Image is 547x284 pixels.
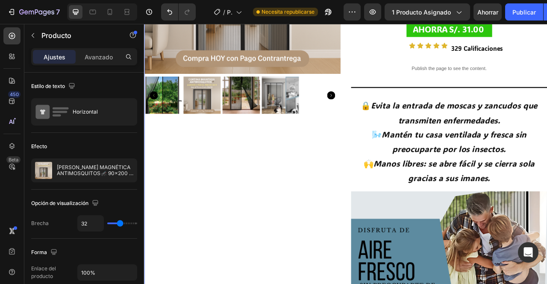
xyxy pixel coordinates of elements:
[41,31,71,40] font: Producto
[391,24,512,38] p: 329 Calificaciones
[292,171,497,202] i: Manos libres: se abre fácil y se cierra sola gracias a sus imanes.
[161,3,196,20] div: Deshacer/Rehacer
[392,9,451,16] font: 1 producto asignado
[9,157,18,163] font: Beta
[78,265,137,280] input: Auto
[31,200,88,206] font: Opción de visualización
[473,3,502,20] button: Ahorrar
[518,242,538,263] div: Abrir Intercom Messenger
[73,108,98,115] font: Horizontal
[263,94,513,206] div: Rich Text Editor. Editing area: main
[263,53,513,61] p: Publish the page to see the content.
[78,216,103,231] input: Auto
[31,143,47,149] font: Efecto
[31,265,56,279] font: Enlace del producto
[3,3,64,20] button: 7
[227,9,236,267] font: Página del producto - 14 de febrero, 14:12:16
[264,94,512,205] p: 🔒 🌬️ 🙌
[288,97,500,129] i: Evita la entrada de moscas y zancudos que transmiten enfermedades.
[41,30,114,41] p: Producto
[303,134,487,166] i: Mantén tu casa ventilada y fresca sin preocuparte por los insectos.
[223,9,225,16] font: /
[31,83,65,89] font: Estilo de texto
[10,91,19,97] font: 450
[385,3,470,20] button: 1 producto asignado
[31,249,47,255] font: Forma
[144,24,547,284] iframe: Área de diseño
[35,162,52,179] img: imagen de característica del producto
[512,9,536,16] font: Publicar
[85,53,113,61] font: Avanzado
[477,9,498,16] font: Ahorrar
[31,220,49,226] font: Brecha
[232,86,243,96] button: Carousel Next Arrow
[505,3,543,20] button: Publicar
[262,9,315,15] font: Necesita republicarse
[56,8,60,16] font: 7
[44,53,65,61] font: Ajustes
